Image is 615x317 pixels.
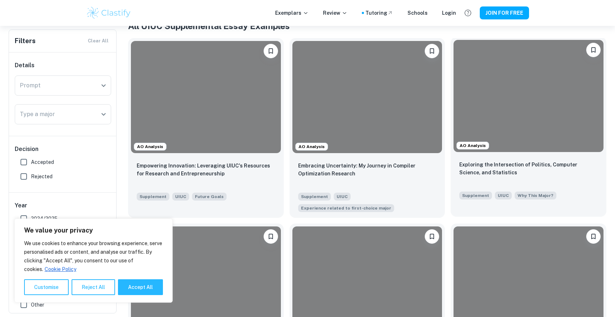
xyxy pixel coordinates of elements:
[99,81,109,91] button: Open
[24,239,163,274] p: We use cookies to enhance your browsing experience, serve personalised ads or content, and analys...
[480,6,529,19] button: JOIN FOR FREE
[290,38,445,218] a: AO AnalysisPlease log in to bookmark exemplarsEmbracing Uncertainty: My Journey in Compiler Optim...
[14,219,173,303] div: We value your privacy
[518,192,553,199] span: Why This Major?
[118,279,163,295] button: Accept All
[24,279,69,295] button: Customise
[425,229,439,244] button: Please log in to bookmark exemplars
[31,158,54,166] span: Accepted
[15,145,111,153] h6: Decision
[442,9,456,17] a: Login
[334,193,351,201] span: UIUC
[72,279,115,295] button: Reject All
[323,9,347,17] p: Review
[134,143,166,150] span: AO Analysis
[298,162,437,178] p: Embracing Uncertainty: My Journey in Compiler Optimization Research
[192,192,227,201] span: Describe your personal and/or career goals after graduating from UIUC and how your selected first...
[31,173,53,180] span: Rejected
[365,9,393,17] a: Tutoring
[457,142,489,149] span: AO Analysis
[31,301,44,309] span: Other
[515,191,556,199] span: You have selected a second-choice major. Please explain your interest in that major or your overa...
[275,9,309,17] p: Exemplars
[99,109,109,119] button: Open
[264,44,278,58] button: Please log in to bookmark exemplars
[15,61,111,70] h6: Details
[172,193,189,201] span: UIUC
[459,161,598,176] p: Exploring the Intersection of Politics, Computer Science, and Statistics
[459,192,492,199] span: Supplement
[586,229,601,244] button: Please log in to bookmark exemplars
[495,192,512,199] span: UIUC
[128,38,284,218] a: AO AnalysisPlease log in to bookmark exemplarsEmpowering Innovation: Leveraging UIUC's Resources ...
[301,205,391,211] span: Experience related to first-choice major
[586,43,601,57] button: Please log in to bookmark exemplars
[462,7,474,19] button: Help and Feedback
[137,162,275,178] p: Empowering Innovation: Leveraging UIUC's Resources for Research and Entrepreneurship
[44,266,77,272] a: Cookie Policy
[425,44,439,58] button: Please log in to bookmark exemplars
[31,215,58,222] span: 2024/2025
[407,9,428,17] a: Schools
[298,193,331,201] span: Supplement
[298,203,394,212] span: Explain, in detail, an experience you've had in the past 3 to 4 years related to your first-choic...
[195,193,224,200] span: Future Goals
[264,229,278,244] button: Please log in to bookmark exemplars
[15,36,36,46] h6: Filters
[86,6,132,20] img: Clastify logo
[24,226,163,235] p: We value your privacy
[128,19,606,32] h1: All UIUC Supplemental Essay Examples
[15,201,111,210] h6: Year
[137,193,169,201] span: Supplement
[296,143,328,150] span: AO Analysis
[451,38,606,218] a: AO AnalysisPlease log in to bookmark exemplarsExploring the Intersection of Politics, Computer Sc...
